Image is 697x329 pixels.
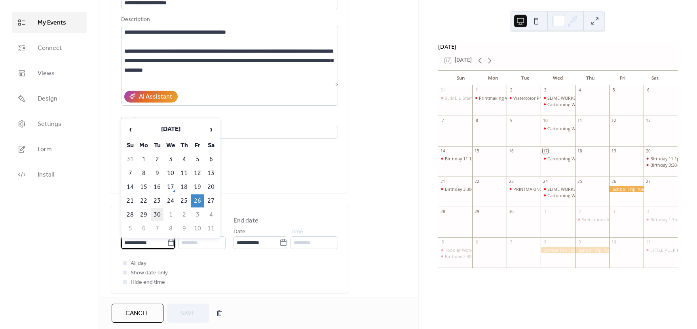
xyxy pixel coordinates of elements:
td: 13 [205,167,217,180]
div: Watercolor Printmaking 10:00am-11:30pm [507,95,541,101]
div: 3 [611,209,617,215]
div: Description [121,15,336,25]
div: 10 [611,240,617,245]
div: 27 [646,179,651,184]
td: 25 [178,194,190,207]
td: 8 [164,222,177,235]
th: [DATE] [137,121,204,138]
td: 11 [178,167,190,180]
div: Printmaking Workshop 10:00am-11:30am [479,95,562,101]
td: 12 [191,167,204,180]
div: 21 [440,179,446,184]
span: Cancel [125,309,150,318]
td: 26 [191,194,204,207]
div: 18 [577,148,583,154]
div: 5 [611,87,617,93]
div: Birthday 11-1pm [650,156,684,162]
td: 1 [137,153,150,166]
div: Toddler Workshop 9:30-11:00am [438,247,472,253]
div: Birthday 11-1pm [644,156,678,162]
div: [DATE] [438,42,678,51]
div: Birthday 3:30-5:30pm [438,186,472,192]
td: 9 [151,167,163,180]
span: My Events [38,18,66,28]
td: 15 [137,181,150,194]
div: 7 [509,240,514,245]
span: Design [38,94,57,104]
div: Birthday 11-1pm [438,156,472,162]
td: 9 [178,222,190,235]
div: End date [234,216,258,226]
div: SLIME WORKSHOP 10:30am-12:00pm [547,186,622,192]
td: 4 [178,153,190,166]
div: 16 [509,148,514,154]
th: Mo [137,139,150,152]
td: 2 [178,208,190,221]
td: 18 [178,181,190,194]
div: 3 [543,87,548,93]
td: 6 [205,153,217,166]
div: Birthday 1-3pm [650,217,681,223]
div: 23 [509,179,514,184]
th: Sa [205,139,217,152]
div: PRINTMAKING WORKSHOP 10:30am-12:00pm [507,186,541,192]
span: Views [38,69,55,78]
div: 26 [611,179,617,184]
td: 28 [124,208,137,221]
div: Sun [444,70,477,86]
td: 27 [205,194,217,207]
td: 30 [151,208,163,221]
div: 31 [440,87,446,93]
div: School Trip 10am-12pm [541,247,575,253]
div: School Trip 10am-12pm [575,247,609,253]
div: Toddler Workshop 9:30-11:00am [445,247,511,253]
td: 7 [124,167,137,180]
div: 1 [543,209,548,215]
div: 4 [577,87,583,93]
div: 12 [611,118,617,123]
div: 19 [611,148,617,154]
div: Birthday 11-1pm [445,156,478,162]
td: 14 [124,181,137,194]
td: 10 [164,167,177,180]
div: Thu [574,70,606,86]
div: Tue [509,70,541,86]
div: AI Assistant [139,92,172,102]
div: SLIME WORKSHOP 10:30am-12:00pm [547,95,622,101]
a: Form [12,139,87,160]
div: 28 [440,209,446,215]
div: Sketchbook Making Workshop 10:30am-12:30pm [575,217,609,223]
td: 10 [191,222,204,235]
th: Su [124,139,137,152]
div: 2 [509,87,514,93]
td: 1 [164,208,177,221]
div: Cartooning Workshop 4:30-6:00pm [541,101,575,107]
span: › [205,122,217,137]
div: School Trip 10am-12pm [609,186,643,192]
div: 4 [646,209,651,215]
div: Birthday 1-3pm [644,217,678,223]
div: 14 [440,148,446,154]
td: 5 [124,222,137,235]
div: 2 [577,209,583,215]
a: Design [12,88,87,109]
div: SLIME & Stamping 11:00am-12:30pm [438,95,472,101]
div: SLIME WORKSHOP 10:30am-12:00pm [541,95,575,101]
div: Cartooning Workshop 4:30-6:00pm [547,156,618,162]
button: Cancel [112,304,163,323]
div: 15 [474,148,480,154]
td: 19 [191,181,204,194]
span: Connect [38,44,62,53]
th: We [164,139,177,152]
div: Fri [606,70,639,86]
div: 22 [474,179,480,184]
div: 5 [440,240,446,245]
button: AI Assistant [124,91,178,103]
div: 30 [509,209,514,215]
div: Sketchbook Making Workshop 10:30am-12:30pm [582,217,681,223]
td: 2 [151,153,163,166]
td: 3 [191,208,204,221]
span: Time [291,227,303,237]
div: 1 [474,87,480,93]
td: 17 [164,181,177,194]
